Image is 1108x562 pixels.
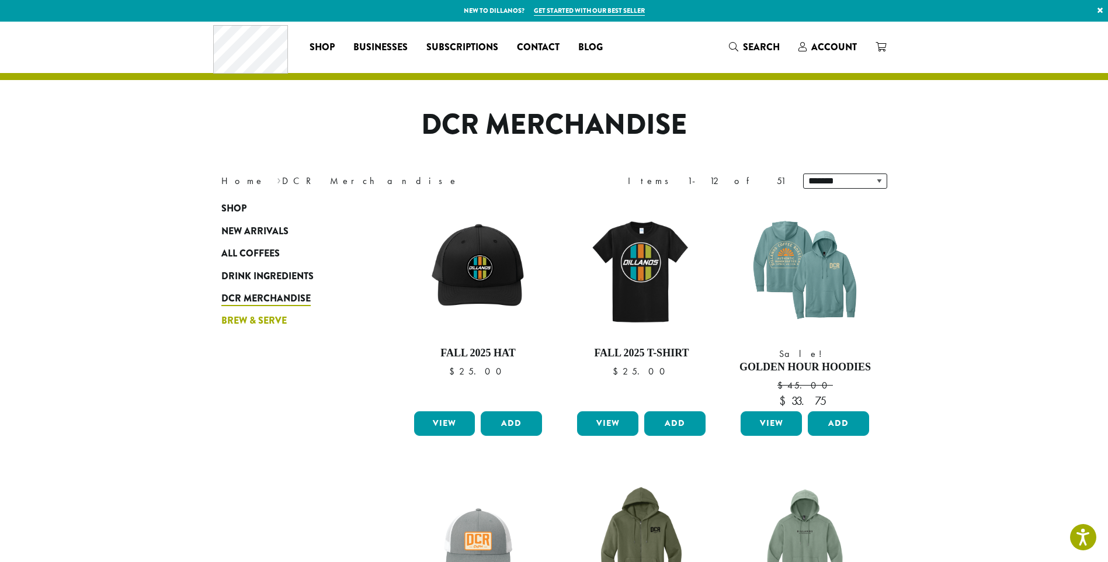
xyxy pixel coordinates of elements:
a: Sale! Golden Hour Hoodies $45.00 [738,203,872,407]
h4: Fall 2025 T-Shirt [574,347,708,360]
span: All Coffees [221,247,280,261]
bdi: 25.00 [449,365,507,377]
a: Shop [300,38,344,57]
span: $ [449,365,459,377]
span: $ [777,379,787,391]
img: DCR-SS-Golden-Hour-Hoodie-Eucalyptus-Blue-1200x1200-Web-e1744312709309.png [738,203,872,338]
a: View [577,411,638,436]
div: Items 1-12 of 51 [628,174,786,188]
a: Drink Ingredients [221,265,362,287]
button: Add [481,411,542,436]
span: Shop [221,202,246,216]
a: New Arrivals [221,220,362,242]
span: › [277,170,281,188]
span: Subscriptions [426,40,498,55]
a: Fall 2025 T-Shirt $25.00 [574,203,708,407]
a: View [414,411,475,436]
button: Add [808,411,869,436]
span: Drink Ingredients [221,269,314,284]
bdi: 25.00 [613,365,671,377]
span: $ [779,393,791,408]
a: Home [221,175,265,187]
a: Search [720,37,789,57]
button: Add [644,411,706,436]
img: DCR-Retro-Three-Strip-Circle-Patch-Trucker-Hat-Fall-WEB-scaled.jpg [411,203,545,338]
span: Shop [310,40,335,55]
span: New Arrivals [221,224,289,239]
a: Fall 2025 Hat $25.00 [411,203,546,407]
bdi: 45.00 [777,379,833,391]
img: DCR-Retro-Three-Strip-Circle-Tee-Fall-WEB-scaled.jpg [574,203,708,338]
a: DCR Merchandise [221,287,362,310]
nav: Breadcrumb [221,174,537,188]
bdi: 33.75 [779,393,831,408]
span: Account [811,40,857,54]
span: DCR Merchandise [221,292,311,306]
span: $ [613,365,623,377]
a: View [741,411,802,436]
a: All Coffees [221,242,362,265]
a: Shop [221,197,362,220]
span: Brew & Serve [221,314,287,328]
h4: Fall 2025 Hat [411,347,546,360]
span: Contact [517,40,560,55]
span: Sale! [738,347,872,361]
a: Get started with our best seller [534,6,645,16]
a: Brew & Serve [221,310,362,332]
span: Businesses [353,40,408,55]
h4: Golden Hour Hoodies [738,361,872,374]
span: Search [743,40,780,54]
span: Blog [578,40,603,55]
h1: DCR Merchandise [213,108,896,142]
